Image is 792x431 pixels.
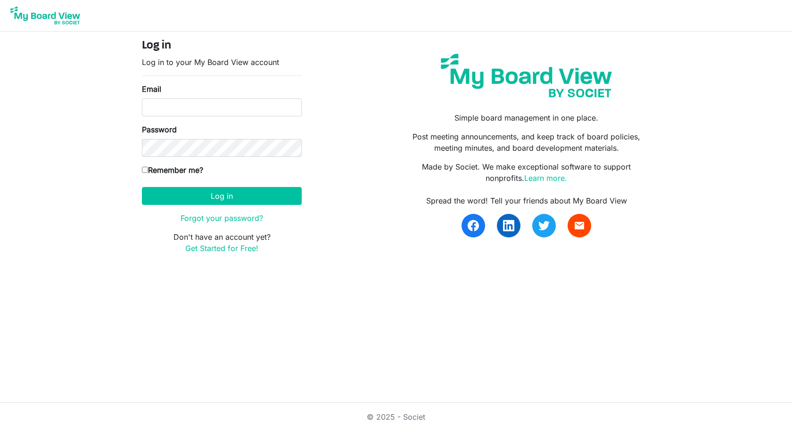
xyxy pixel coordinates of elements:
[403,112,650,123] p: Simple board management in one place.
[503,220,514,231] img: linkedin.svg
[367,412,425,422] a: © 2025 - Societ
[403,161,650,184] p: Made by Societ. We make exceptional software to support nonprofits.
[142,57,302,68] p: Log in to your My Board View account
[142,187,302,205] button: Log in
[403,131,650,154] p: Post meeting announcements, and keep track of board policies, meeting minutes, and board developm...
[142,231,302,254] p: Don't have an account yet?
[181,213,263,223] a: Forgot your password?
[568,214,591,237] a: email
[538,220,550,231] img: twitter.svg
[8,4,83,27] img: My Board View Logo
[524,173,567,183] a: Learn more.
[434,47,619,105] img: my-board-view-societ.svg
[468,220,479,231] img: facebook.svg
[403,195,650,206] div: Spread the word! Tell your friends about My Board View
[185,244,258,253] a: Get Started for Free!
[142,167,148,173] input: Remember me?
[142,39,302,53] h4: Log in
[142,164,203,176] label: Remember me?
[142,83,161,95] label: Email
[574,220,585,231] span: email
[142,124,177,135] label: Password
